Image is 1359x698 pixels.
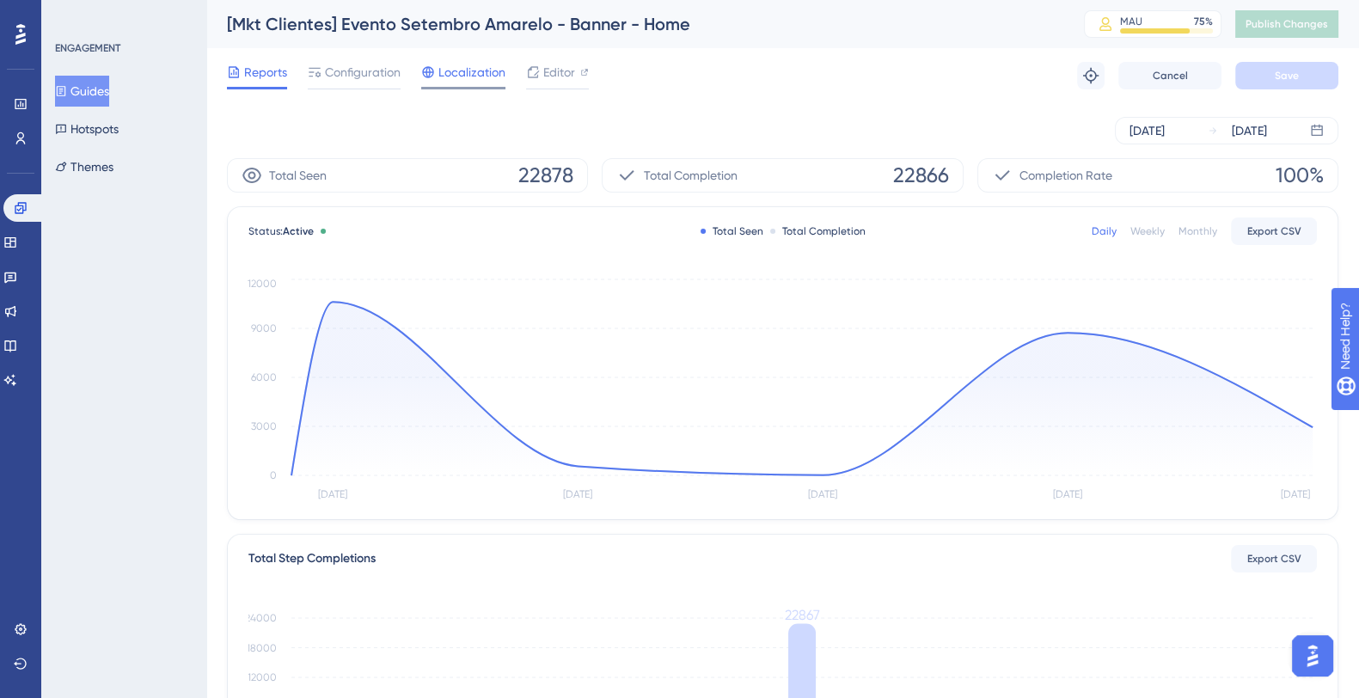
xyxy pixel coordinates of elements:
tspan: [DATE] [318,488,347,500]
div: [DATE] [1129,120,1165,141]
span: Reports [244,62,287,83]
tspan: 9000 [251,322,277,334]
div: Daily [1092,224,1117,238]
tspan: 3000 [251,420,277,432]
div: Total Step Completions [248,548,376,569]
button: Themes [55,151,113,182]
button: Save [1235,62,1338,89]
span: 22866 [893,162,949,189]
tspan: 6000 [251,371,277,383]
span: Export CSV [1247,224,1301,238]
button: Guides [55,76,109,107]
span: Cancel [1153,69,1188,83]
span: Total Seen [269,165,327,186]
button: Publish Changes [1235,10,1338,38]
tspan: [DATE] [1053,488,1082,500]
span: Export CSV [1247,552,1301,566]
iframe: UserGuiding AI Assistant Launcher [1287,630,1338,682]
tspan: 18000 [247,642,277,654]
tspan: [DATE] [1281,488,1310,500]
tspan: 24000 [245,612,277,624]
div: [DATE] [1232,120,1267,141]
tspan: 12000 [248,671,277,683]
button: Export CSV [1231,545,1317,572]
span: Save [1275,69,1299,83]
span: Publish Changes [1246,17,1328,31]
div: 75 % [1194,15,1213,28]
span: Editor [543,62,575,83]
span: Localization [438,62,505,83]
tspan: 22867 [785,607,820,623]
div: Total Seen [701,224,763,238]
span: Status: [248,224,314,238]
span: 22878 [518,162,573,189]
tspan: 0 [270,469,277,481]
div: ENGAGEMENT [55,41,120,55]
div: Monthly [1178,224,1217,238]
div: Weekly [1130,224,1165,238]
button: Cancel [1118,62,1221,89]
div: Total Completion [770,224,866,238]
span: Completion Rate [1019,165,1112,186]
span: Total Completion [644,165,738,186]
div: MAU [1120,15,1142,28]
div: [Mkt Clientes] Evento Setembro Amarelo - Banner - Home [227,12,1041,36]
button: Hotspots [55,113,119,144]
tspan: [DATE] [808,488,837,500]
span: 100% [1276,162,1324,189]
tspan: [DATE] [563,488,592,500]
tspan: 12000 [248,278,277,290]
button: Export CSV [1231,217,1317,245]
span: Need Help? [40,4,107,25]
span: Configuration [325,62,401,83]
span: Active [283,225,314,237]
